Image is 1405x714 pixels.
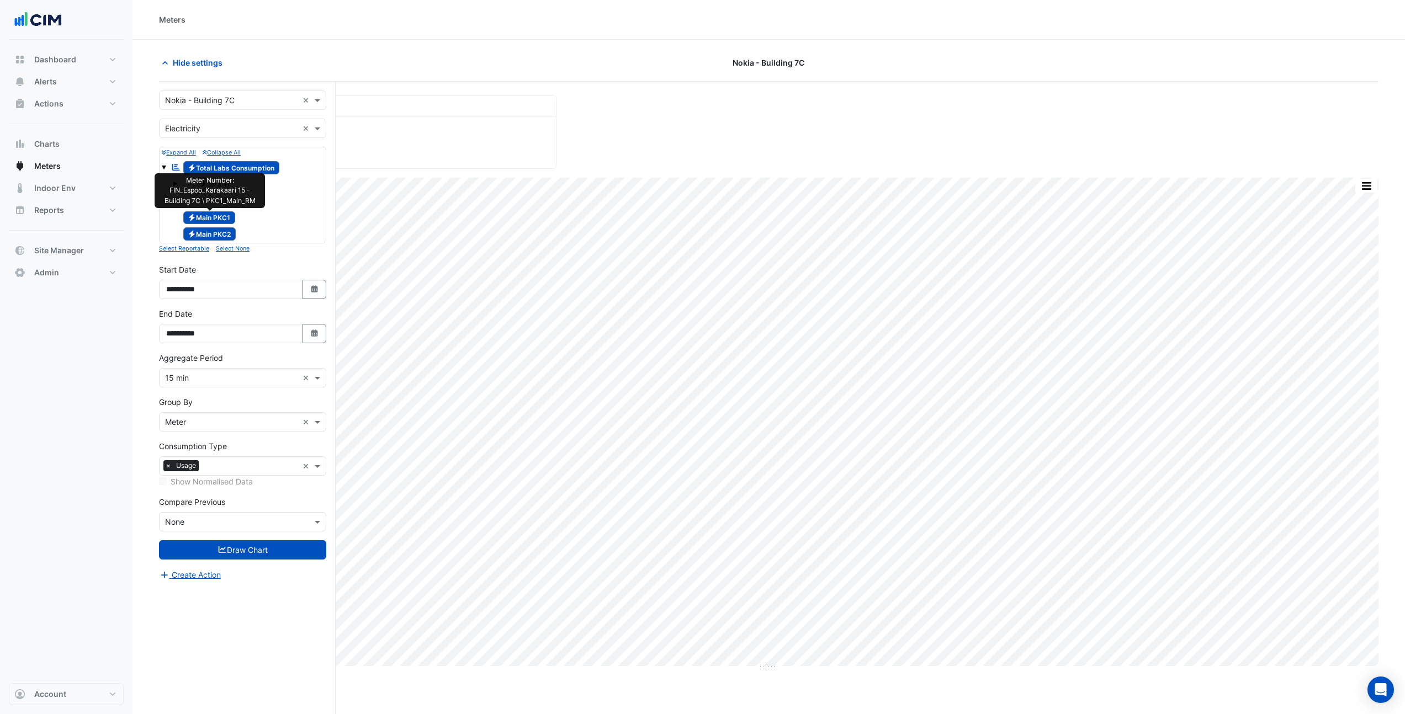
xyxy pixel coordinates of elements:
div: ([DATE] ) [168,125,547,137]
app-icon: Admin [14,267,25,278]
span: Clear [303,416,312,428]
button: Account [9,683,124,705]
span: Meters [34,161,61,172]
span: Alerts [34,76,57,87]
fa-icon: Select Date [310,329,320,338]
span: Total Labs Consumption [183,161,280,174]
small: Expand All [162,149,196,156]
fa-icon: Electricity [188,214,196,222]
small: Select Reportable [159,245,209,252]
app-icon: Site Manager [14,245,25,256]
span: Clear [303,460,312,472]
span: Indoor Env [34,183,76,194]
app-icon: Charts [14,138,25,150]
button: Charts [9,133,124,155]
button: Select None [216,243,250,253]
button: More Options [1355,179,1377,193]
span: Clear [303,372,312,383]
button: Site Manager [9,239,124,262]
div: Meters [159,14,185,25]
app-icon: Alerts [14,76,25,87]
fa-icon: Select Date [310,285,320,294]
span: Charts [34,138,60,150]
span: Dashboard [34,54,76,65]
span: Site Manager [34,245,84,256]
label: Group By [159,396,193,408]
span: Main PKC2 [183,227,236,241]
label: End Date [159,308,192,319]
div: Meter Number: FIN_Espoo_Karakaari 15 - Building 7C \ PKC1_Main_RM [159,175,261,206]
fa-icon: Electricity [188,163,196,172]
label: Aggregate Period [159,352,223,364]
button: Hide settings [159,53,230,72]
span: Usage [173,460,199,471]
label: Compare Previous [159,496,225,508]
span: Hide settings [173,57,222,68]
app-icon: Dashboard [14,54,25,65]
span: Admin [34,267,59,278]
span: × [163,460,173,471]
small: Select None [216,245,250,252]
button: Alerts [9,71,124,93]
button: Meters [9,155,124,177]
span: Actions [34,98,63,109]
fa-icon: Electricity [188,230,196,238]
fa-icon: Reportable [171,162,181,172]
button: Admin [9,262,124,284]
button: Actions [9,93,124,115]
button: Create Action [159,568,221,581]
div: 18,707 kWh [168,141,545,155]
label: Start Date [159,264,196,275]
button: Select Reportable [159,243,209,253]
app-icon: Reports [14,205,25,216]
span: Reports [34,205,64,216]
div: Current Period Total [160,95,556,116]
button: Draw Chart [159,540,326,560]
span: Main PKC1 [183,211,236,225]
label: Show Normalised Data [171,476,253,487]
button: Dashboard [9,49,124,71]
span: Clear [303,94,312,106]
app-icon: Meters [14,161,25,172]
div: Open Intercom Messenger [1367,676,1394,703]
label: Consumption Type [159,440,227,452]
button: Reports [9,199,124,221]
span: Account [34,689,66,700]
span: Clear [303,122,312,134]
div: Selected meters/streams do not support normalisation [159,476,326,487]
button: Indoor Env [9,177,124,199]
span: Nokia - Building 7C [733,57,804,68]
button: Collapse All [203,147,241,157]
button: Expand All [162,147,196,157]
img: Company Logo [13,9,63,31]
app-icon: Actions [14,98,25,109]
app-icon: Indoor Env [14,183,25,194]
small: Collapse All [203,149,241,156]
